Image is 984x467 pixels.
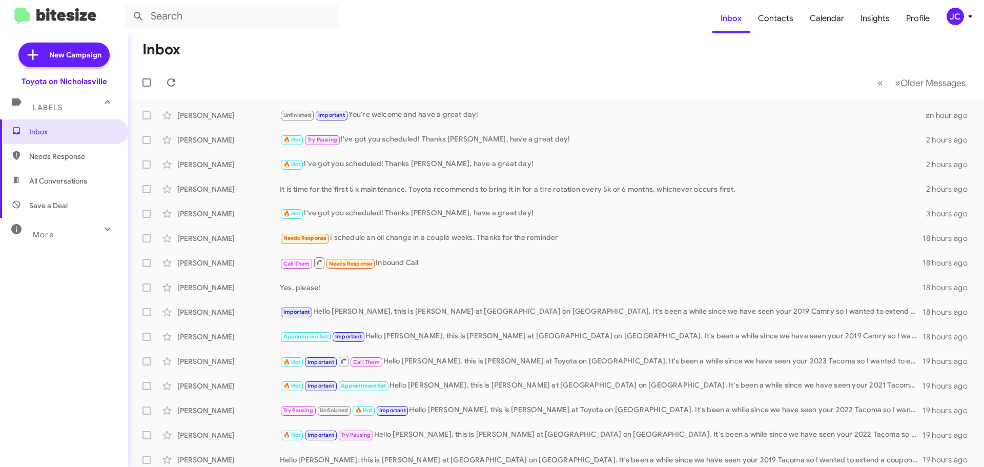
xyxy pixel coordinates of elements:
div: I schedule an oil change in a couple weeks. Thanks for the reminder [280,232,922,244]
div: 2 hours ago [926,135,976,145]
span: Labels [33,103,63,112]
div: I've got you scheduled! Thanks [PERSON_NAME], have a great day! [280,134,926,146]
span: Needs Response [29,151,116,161]
span: Important [307,432,334,438]
span: 🔥 Hot [355,407,373,414]
div: 18 hours ago [922,282,976,293]
div: Inbound Call [280,256,922,269]
div: Hello [PERSON_NAME], this is [PERSON_NAME] at [GEOGRAPHIC_DATA] on [GEOGRAPHIC_DATA]. It's been a... [280,331,922,342]
input: Search [124,4,339,29]
div: 18 hours ago [922,233,976,243]
div: Hello [PERSON_NAME], this is [PERSON_NAME] at [GEOGRAPHIC_DATA] on [GEOGRAPHIC_DATA]. It's been a... [280,455,922,465]
div: Hello [PERSON_NAME], this is [PERSON_NAME] at Toyota on [GEOGRAPHIC_DATA]. It's been a while sinc... [280,404,922,416]
div: 19 hours ago [922,430,976,440]
div: 2 hours ago [926,159,976,170]
a: New Campaign [18,43,110,67]
div: 18 hours ago [922,307,976,317]
span: Important [307,359,334,366]
span: Needs Response [283,235,327,241]
div: [PERSON_NAME] [177,381,280,391]
span: 🔥 Hot [283,359,301,366]
div: [PERSON_NAME] [177,209,280,219]
div: [PERSON_NAME] [177,405,280,416]
span: 🔥 Hot [283,136,301,143]
h1: Inbox [142,42,180,58]
button: JC [938,8,973,25]
a: Contacts [750,4,802,33]
div: [PERSON_NAME] [177,455,280,465]
button: Previous [871,72,889,93]
div: [PERSON_NAME] [177,184,280,194]
span: Inbox [29,127,116,137]
span: More [33,230,54,239]
span: Call Them [283,260,310,267]
span: Appointment Set [283,333,329,340]
div: 3 hours ago [926,209,976,219]
div: 19 hours ago [922,381,976,391]
div: Hello [PERSON_NAME], this is [PERSON_NAME] at Toyota on [GEOGRAPHIC_DATA]. It's been a while sinc... [280,355,922,368]
div: [PERSON_NAME] [177,307,280,317]
span: 🔥 Hot [283,382,301,389]
span: Older Messages [900,77,966,89]
div: [PERSON_NAME] [177,159,280,170]
div: [PERSON_NAME] [177,282,280,293]
nav: Page navigation example [872,72,972,93]
span: 🔥 Hot [283,210,301,217]
span: Try Pausing [283,407,313,414]
span: Important [307,382,334,389]
span: Important [379,407,406,414]
span: New Campaign [49,50,101,60]
div: [PERSON_NAME] [177,258,280,268]
a: Profile [898,4,938,33]
span: Unfinished [283,112,312,118]
div: 18 hours ago [922,332,976,342]
div: Hello [PERSON_NAME], this is [PERSON_NAME] at [GEOGRAPHIC_DATA] on [GEOGRAPHIC_DATA]. It's been a... [280,306,922,318]
span: All Conversations [29,176,87,186]
div: an hour ago [926,110,976,120]
span: Important [335,333,362,340]
div: 19 hours ago [922,455,976,465]
div: You're welcome and have a great day! [280,109,926,121]
div: It is time for the first 5 k maintenance. Toyota recommends to bring it in for a tire rotation ev... [280,184,926,194]
div: [PERSON_NAME] [177,135,280,145]
span: « [877,76,883,89]
span: Call Them [353,359,380,366]
div: Toyota on Nicholasville [22,76,107,87]
div: 19 hours ago [922,405,976,416]
div: I've got you scheduled! Thanks [PERSON_NAME], have a great day! [280,158,926,170]
span: Important [318,112,345,118]
span: » [895,76,900,89]
span: 🔥 Hot [283,161,301,168]
span: Important [283,309,310,315]
a: Insights [852,4,898,33]
div: Yes, please! [280,282,922,293]
div: 18 hours ago [922,258,976,268]
span: Needs Response [329,260,373,267]
div: 2 hours ago [926,184,976,194]
span: Try Pausing [307,136,337,143]
div: Hello [PERSON_NAME], this is [PERSON_NAME] at [GEOGRAPHIC_DATA] on [GEOGRAPHIC_DATA]. It's been a... [280,429,922,441]
div: I've got you scheduled! Thanks [PERSON_NAME], have a great day! [280,208,926,219]
div: 19 hours ago [922,356,976,367]
a: Inbox [712,4,750,33]
div: [PERSON_NAME] [177,233,280,243]
div: [PERSON_NAME] [177,430,280,440]
span: Save a Deal [29,200,68,211]
span: Try Pausing [341,432,371,438]
div: JC [947,8,964,25]
div: [PERSON_NAME] [177,110,280,120]
span: Unfinished [320,407,348,414]
div: Hello [PERSON_NAME], this is [PERSON_NAME] at [GEOGRAPHIC_DATA] on [GEOGRAPHIC_DATA]. It's been a... [280,380,922,392]
div: [PERSON_NAME] [177,356,280,367]
span: 🔥 Hot [283,432,301,438]
a: Calendar [802,4,852,33]
div: [PERSON_NAME] [177,332,280,342]
span: Appointment Set [341,382,386,389]
button: Next [889,72,972,93]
